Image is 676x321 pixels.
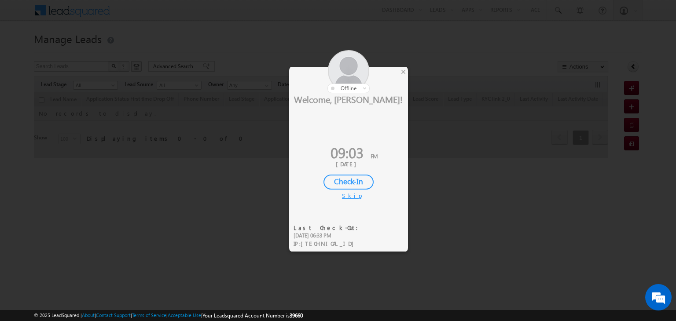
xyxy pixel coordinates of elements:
[323,175,374,190] div: Check-In
[132,312,166,318] a: Terms of Service
[82,312,95,318] a: About
[342,192,355,200] div: Skip
[331,142,364,162] span: 09:03
[294,240,364,248] div: IP :
[34,311,303,320] span: © 2025 LeadSquared | | | | |
[168,312,201,318] a: Acceptable Use
[290,312,303,319] span: 39660
[289,93,408,105] div: Welcome, [PERSON_NAME]!
[294,232,364,240] div: [DATE] 06:33 PM
[301,240,358,247] span: [TECHNICAL_ID]
[399,67,408,77] div: ×
[371,152,378,160] span: PM
[294,224,364,232] div: Last Check-Out:
[341,85,356,91] span: offline
[96,312,131,318] a: Contact Support
[202,312,303,319] span: Your Leadsquared Account Number is
[296,160,401,168] div: [DATE]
